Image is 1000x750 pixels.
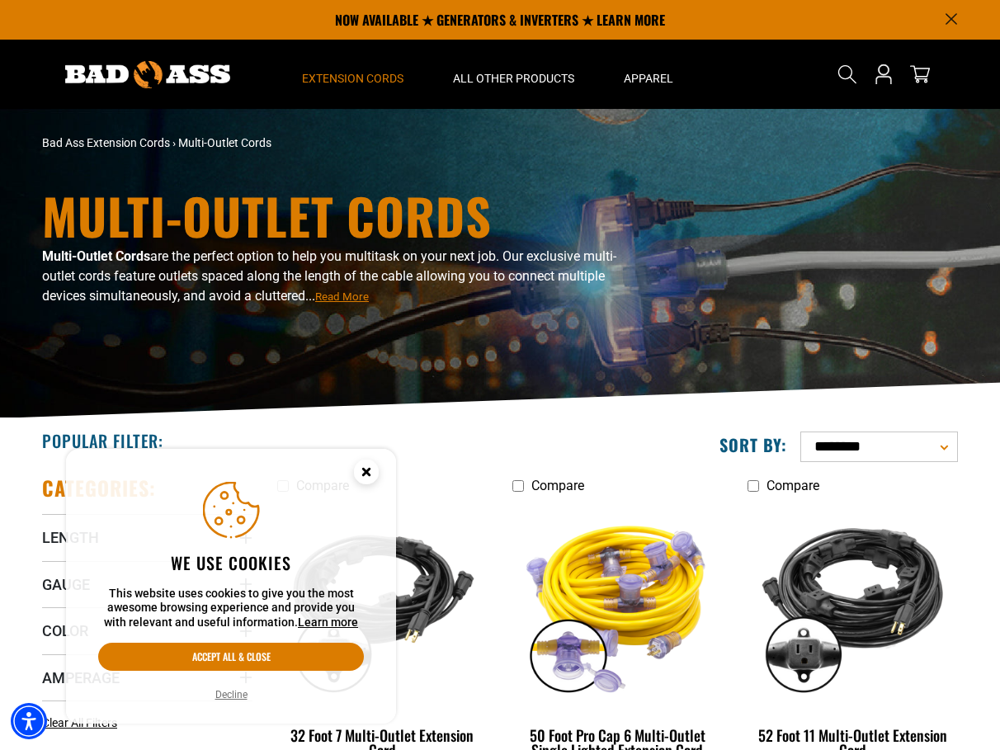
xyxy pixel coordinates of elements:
[42,136,170,149] a: Bad Ass Extension Cords
[210,686,252,703] button: Decline
[42,430,163,451] h2: Popular Filter:
[98,587,364,630] p: This website uses cookies to give you the most awesome browsing experience and provide you with r...
[599,40,698,109] summary: Apparel
[98,552,364,573] h2: We use cookies
[11,703,47,739] div: Accessibility Menu
[42,475,156,501] h2: Categories:
[428,40,599,109] summary: All Other Products
[172,136,176,149] span: ›
[178,136,271,149] span: Multi-Outlet Cords
[42,514,252,560] summary: Length
[834,61,861,87] summary: Search
[42,248,150,264] b: Multi-Outlet Cords
[42,654,252,700] summary: Amperage
[42,607,252,653] summary: Color
[315,290,369,303] span: Read More
[42,716,117,729] span: Clear All Filters
[66,449,396,724] aside: Cookie Consent
[98,643,364,671] button: Accept all & close
[531,478,584,493] span: Compare
[298,616,358,629] a: This website uses cookies to give you the most awesome browsing experience and provide you with r...
[42,248,616,304] span: are the perfect option to help you multitask on your next job. Our exclusive multi-outlet cords f...
[767,478,819,493] span: Compare
[277,40,428,109] summary: Extension Cords
[42,191,644,240] h1: Multi-Outlet Cords
[748,510,956,700] img: black
[42,575,90,594] span: Gauge
[42,621,88,640] span: Color
[513,510,721,700] img: yellow
[42,668,120,687] span: Amperage
[624,71,673,86] span: Apparel
[42,528,99,547] span: Length
[302,71,403,86] span: Extension Cords
[42,134,644,152] nav: breadcrumbs
[719,434,787,455] label: Sort by:
[279,510,487,700] img: black
[65,61,230,88] img: Bad Ass Extension Cords
[42,561,252,607] summary: Gauge
[453,71,574,86] span: All Other Products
